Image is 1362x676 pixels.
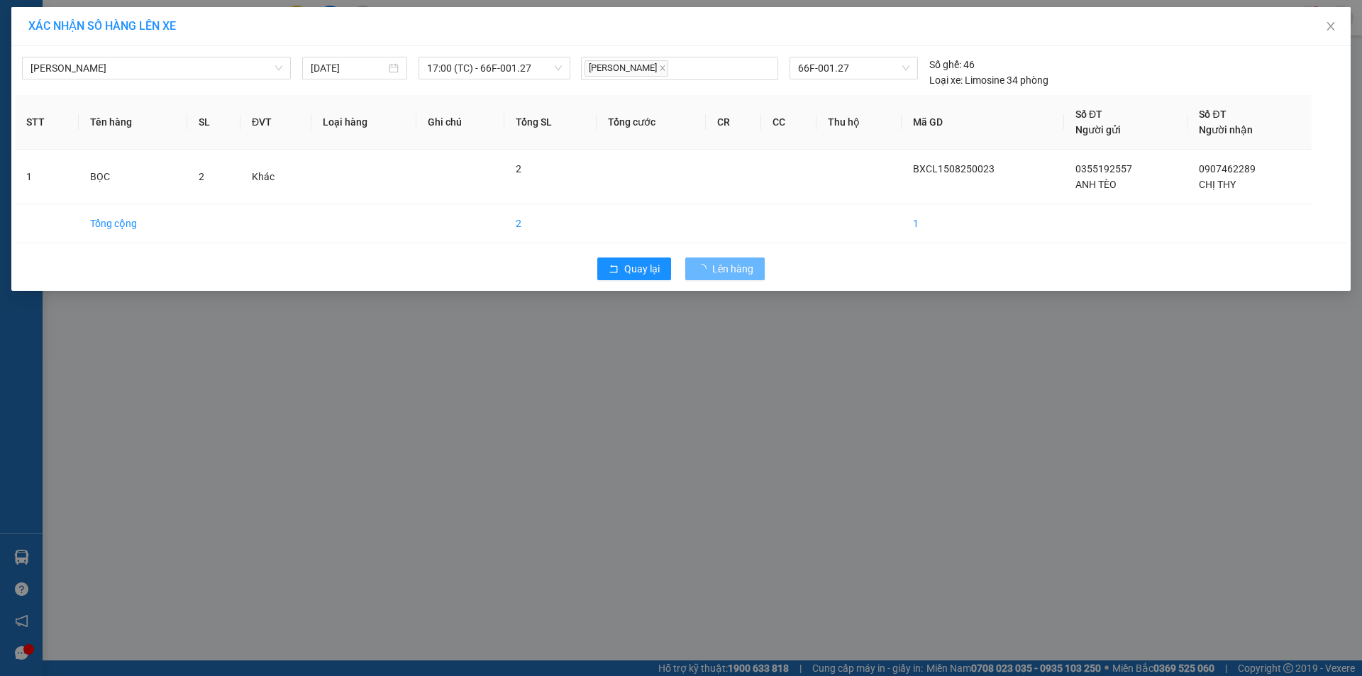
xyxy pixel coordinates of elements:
[929,57,961,72] span: Số ghế:
[585,60,668,77] span: [PERSON_NAME]
[1199,109,1226,120] span: Số ĐT
[427,57,562,79] span: 17:00 (TC) - 66F-001.27
[902,204,1064,243] td: 1
[816,95,902,150] th: Thu hộ
[1199,163,1256,174] span: 0907462289
[12,83,113,157] span: ỦY TÍNH DỤNG BÀ TỨ
[1075,179,1117,190] span: ANH TÈO
[1075,109,1102,120] span: Số ĐT
[706,95,761,150] th: CR
[712,261,753,277] span: Lên hàng
[79,150,187,204] td: BỌC
[929,57,975,72] div: 46
[685,257,765,280] button: Lên hàng
[12,13,34,28] span: Gửi:
[1075,163,1132,174] span: 0355192557
[15,150,79,204] td: 1
[597,257,671,280] button: rollbackQuay lại
[697,264,712,274] span: loading
[135,12,170,27] span: Nhận:
[798,57,909,79] span: 66F-001.27
[416,95,505,150] th: Ghi chú
[504,204,596,243] td: 2
[240,95,311,150] th: ĐVT
[187,95,240,150] th: SL
[516,163,521,174] span: 2
[79,95,187,150] th: Tên hàng
[1075,124,1121,135] span: Người gửi
[1325,21,1336,32] span: close
[12,91,33,106] span: DĐ:
[597,95,706,150] th: Tổng cước
[902,95,1064,150] th: Mã GD
[913,163,995,174] span: BXCL1508250023
[15,95,79,150] th: STT
[79,204,187,243] td: Tổng cộng
[1199,124,1253,135] span: Người nhận
[28,19,176,33] span: XÁC NHẬN SỐ HÀNG LÊN XE
[311,60,386,76] input: 15/08/2025
[12,63,126,83] div: 0355192557
[761,95,816,150] th: CC
[659,65,666,72] span: close
[929,72,963,88] span: Loại xe:
[311,95,416,150] th: Loại hàng
[624,261,660,277] span: Quay lại
[31,57,282,79] span: Cao Lãnh - Hồ Chí Minh
[12,46,126,63] div: ANH TÈO
[135,61,279,81] div: 0907462289
[240,150,311,204] td: Khác
[1199,179,1236,190] span: CHỊ THY
[929,72,1048,88] div: Limosine 34 phòng
[135,44,279,61] div: CHỊ THY
[199,171,204,182] span: 2
[1311,7,1351,47] button: Close
[12,12,126,46] div: BX [PERSON_NAME]
[504,95,596,150] th: Tổng SL
[135,12,279,44] div: [GEOGRAPHIC_DATA]
[609,264,619,275] span: rollback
